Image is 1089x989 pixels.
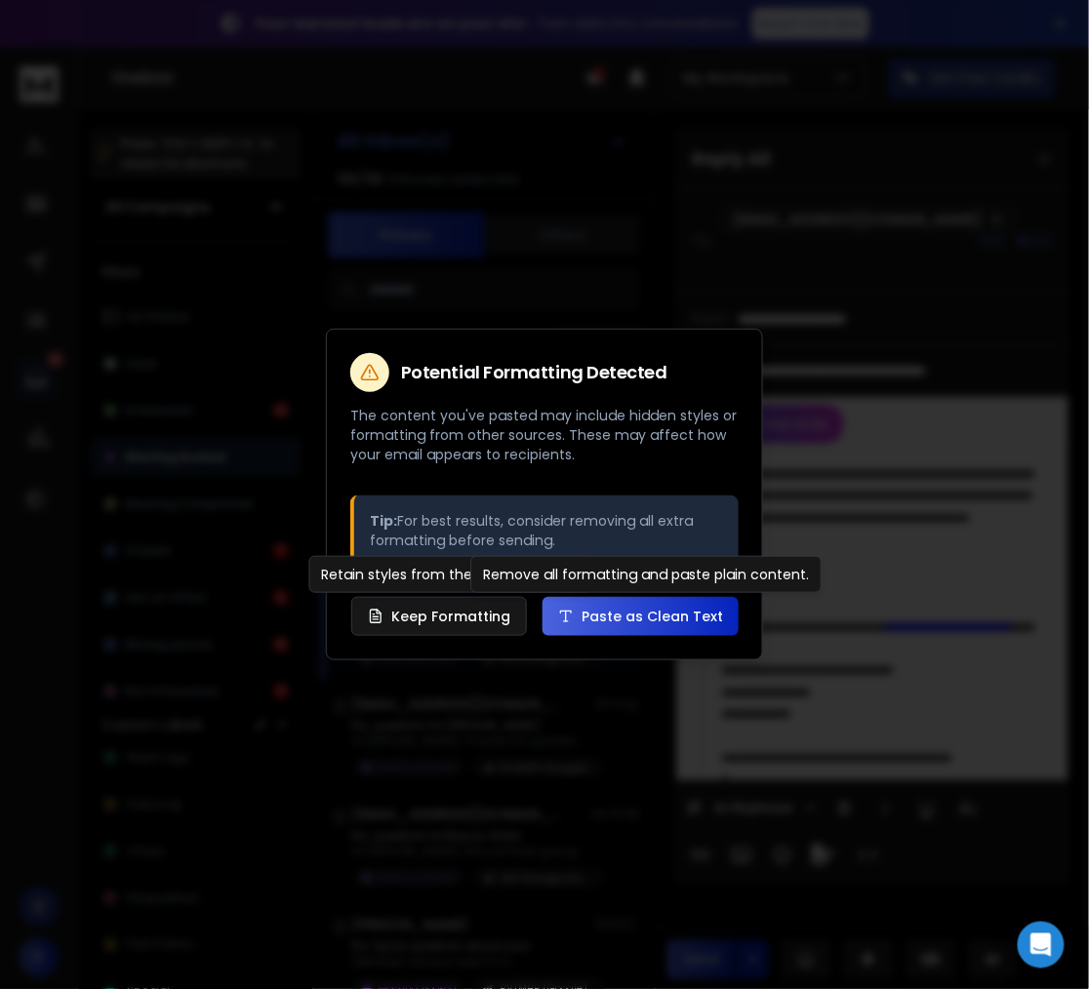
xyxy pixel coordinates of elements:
[351,597,527,636] button: Keep Formatting
[543,597,739,636] button: Paste as Clean Text
[309,556,592,593] div: Retain styles from the original source.
[470,556,822,593] div: Remove all formatting and paste plain content.
[401,364,667,381] h2: Potential Formatting Detected
[370,511,397,531] strong: Tip:
[1018,922,1065,969] div: Open Intercom Messenger
[350,406,739,464] p: The content you've pasted may include hidden styles or formatting from other sources. These may a...
[370,511,723,550] p: For best results, consider removing all extra formatting before sending.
